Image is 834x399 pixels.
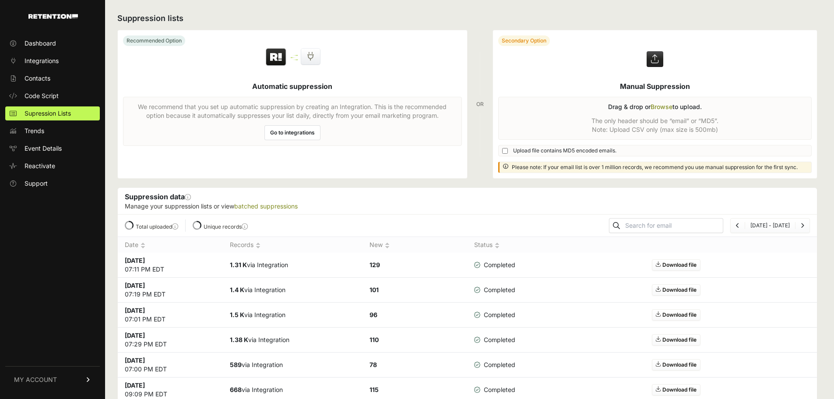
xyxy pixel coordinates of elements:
span: Completed [474,385,515,394]
img: no_sort-eaf950dc5ab64cae54d48a5578032e96f70b2ecb7d747501f34c8f2db400fb66.gif [495,242,500,249]
img: Retention.com [28,14,78,19]
img: integration [291,59,298,60]
a: Event Details [5,141,100,155]
td: via Integration [223,303,362,328]
img: integration [291,57,298,58]
span: Reactivate [25,162,55,170]
a: MY ACCOUNT [5,366,100,393]
label: Unique records [204,223,248,230]
strong: [DATE] [125,307,145,314]
strong: 115 [369,386,379,393]
strong: 1.31 K [230,261,247,268]
a: Download file [652,384,700,395]
a: Integrations [5,54,100,68]
span: MY ACCOUNT [14,375,57,384]
strong: 1.38 K [230,336,248,343]
span: Trends [25,127,44,135]
li: [DATE] - [DATE] [745,222,795,229]
span: Contacts [25,74,50,83]
a: Download file [652,309,700,321]
span: Integrations [25,56,59,65]
strong: 110 [369,336,379,343]
td: via Integration [223,278,362,303]
a: Previous [736,222,739,229]
td: 07:00 PM EDT [118,353,223,378]
a: Contacts [5,71,100,85]
th: Status [467,237,537,253]
strong: 668 [230,386,242,393]
label: Total uploaded [136,223,178,230]
input: Upload file contains MD5 encoded emails. [502,148,508,154]
a: Code Script [5,89,100,103]
a: Download file [652,284,700,296]
th: Date [118,237,223,253]
a: Supression Lists [5,106,100,120]
a: Download file [652,259,700,271]
p: We recommend that you set up automatic suppression by creating an Integration. This is the recomm... [129,102,456,120]
h5: Automatic suppression [252,81,332,92]
td: 07:29 PM EDT [118,328,223,353]
strong: 1.5 K [230,311,244,318]
strong: 96 [369,311,377,318]
td: via Integration [223,253,362,278]
span: Event Details [25,144,62,153]
h2: Suppression lists [117,12,817,25]
nav: Page navigation [730,218,810,233]
a: Go to integrations [264,125,320,140]
td: via Integration [223,353,362,378]
img: no_sort-eaf950dc5ab64cae54d48a5578032e96f70b2ecb7d747501f34c8f2db400fb66.gif [385,242,390,249]
img: no_sort-eaf950dc5ab64cae54d48a5578032e96f70b2ecb7d747501f34c8f2db400fb66.gif [256,242,260,249]
strong: 101 [369,286,379,293]
span: Supression Lists [25,109,71,118]
a: Trends [5,124,100,138]
img: Retention [265,48,287,67]
a: Download file [652,359,700,371]
th: Records [223,237,362,253]
a: Dashboard [5,36,100,50]
td: via Integration [223,328,362,353]
span: Support [25,179,48,188]
img: integration [291,55,298,56]
td: 07:01 PM EDT [118,303,223,328]
p: Manage your suppression lists or view [125,202,810,211]
strong: [DATE] [125,282,145,289]
a: Support [5,177,100,191]
strong: [DATE] [125,357,145,364]
span: Completed [474,335,515,344]
th: New [362,237,468,253]
strong: [DATE] [125,381,145,389]
strong: 589 [230,361,242,368]
input: Search for email [623,219,723,232]
strong: 1.4 K [230,286,244,293]
a: Next [801,222,804,229]
td: 07:19 PM EDT [118,278,223,303]
span: Code Script [25,92,59,100]
span: Completed [474,311,515,319]
div: Recommended Option [123,35,185,46]
strong: [DATE] [125,257,145,264]
strong: 78 [369,361,377,368]
td: 07:11 PM EDT [118,253,223,278]
a: Reactivate [5,159,100,173]
div: Suppression data [118,188,817,214]
strong: [DATE] [125,332,145,339]
span: Completed [474,286,515,294]
span: Dashboard [25,39,56,48]
a: batched suppressions [234,202,298,210]
a: Download file [652,334,700,346]
span: Completed [474,261,515,269]
span: Completed [474,360,515,369]
span: Upload file contains MD5 encoded emails. [513,147,616,154]
div: OR [476,30,484,179]
strong: 129 [369,261,380,268]
img: no_sort-eaf950dc5ab64cae54d48a5578032e96f70b2ecb7d747501f34c8f2db400fb66.gif [141,242,145,249]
